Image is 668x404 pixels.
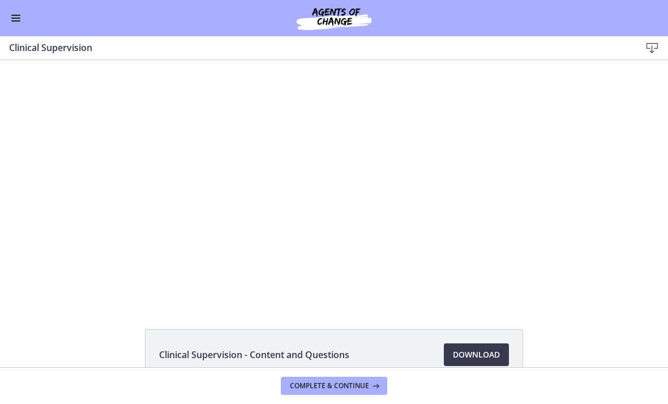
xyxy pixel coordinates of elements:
button: Enable menu [9,11,23,25]
button: Complete & continue [281,377,387,395]
a: Download [444,343,509,366]
h3: Clinical Supervision [9,41,623,54]
span: Clinical Supervision - Content and Questions [159,348,349,362]
span: Download [453,348,500,362]
img: Agents of Change [266,5,402,32]
span: Complete & continue [290,381,369,390]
